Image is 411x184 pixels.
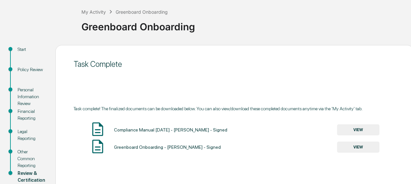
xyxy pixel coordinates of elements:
div: Compliance Manual [DATE] - [PERSON_NAME] - Signed [114,127,227,132]
div: Legal Reporting [18,128,45,142]
div: Greenboard Onboarding - [PERSON_NAME] - Signed [114,145,221,150]
div: Greenboard Onboarding [81,16,408,33]
div: Greenboard Onboarding [116,9,168,15]
div: Other Common Reporting [18,148,45,169]
div: Task complete! The finalized documents can be downloaded below. You can also view/download these ... [74,106,395,111]
div: Personal Information Review [18,86,45,107]
div: Start [18,46,45,53]
div: My Activity [81,9,106,15]
div: Task Complete [74,59,395,69]
img: Document Icon [90,138,106,155]
img: Document Icon [90,121,106,137]
button: VIEW [337,142,379,153]
div: Financial Reporting [18,108,45,122]
div: Review & Certification [18,170,45,184]
div: Policy Review [18,66,45,73]
button: VIEW [337,124,379,135]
